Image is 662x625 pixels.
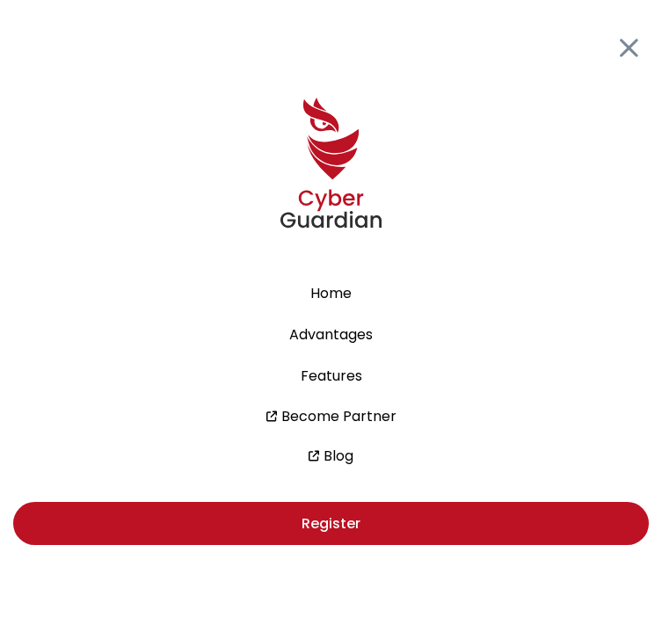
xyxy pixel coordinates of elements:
button: Advantages [284,323,378,346]
a: Register [13,502,649,545]
button: Features [295,364,367,388]
a: Blog [324,445,353,467]
button: Home [305,281,357,305]
a: Become Partner [281,405,396,427]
